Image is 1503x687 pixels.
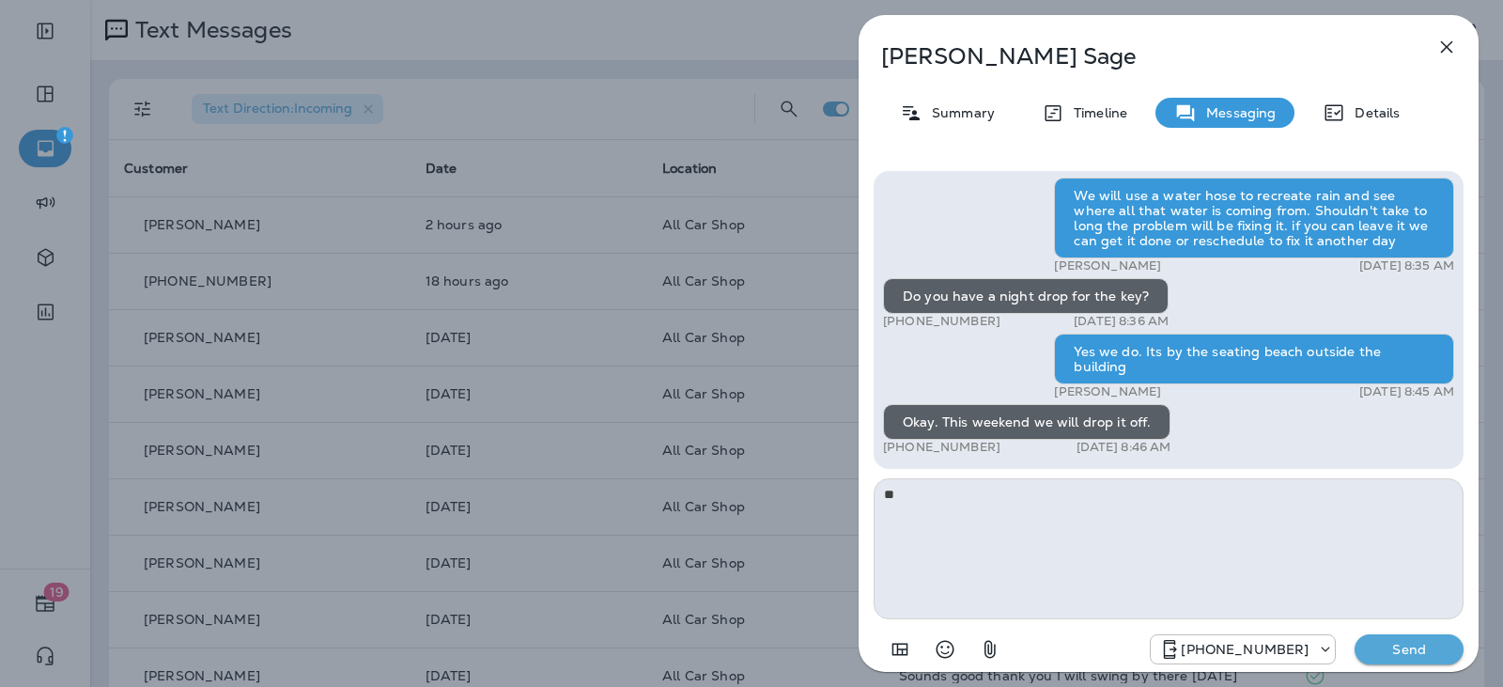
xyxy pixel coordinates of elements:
div: Do you have a night drop for the key? [883,278,1169,314]
div: +1 (689) 265-4479 [1151,638,1335,661]
p: [DATE] 8:46 AM [1077,440,1171,455]
div: Yes we do. Its by the seating beach outside the building [1054,334,1454,384]
p: [PHONE_NUMBER] [883,314,1000,329]
p: [PHONE_NUMBER] [883,440,1000,455]
p: [PERSON_NAME] [1054,258,1161,273]
p: [DATE] 8:35 AM [1359,258,1454,273]
button: Send [1355,634,1464,664]
p: [DATE] 8:36 AM [1074,314,1169,329]
button: Add in a premade template [881,631,919,668]
p: Messaging [1197,105,1276,120]
p: [DATE] 8:45 AM [1359,384,1454,399]
p: Summary [922,105,995,120]
p: Details [1345,105,1400,120]
p: [PERSON_NAME] [1054,384,1161,399]
button: Select an emoji [926,631,964,668]
p: [PERSON_NAME] Sage [881,43,1394,70]
div: Okay. This weekend we will drop it off. [883,404,1170,440]
p: Timeline [1064,105,1127,120]
p: Send [1370,641,1449,658]
div: We will use a water hose to recreate rain and see where all that water is coming from. Shouldn't ... [1054,178,1454,258]
p: [PHONE_NUMBER] [1181,642,1309,657]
